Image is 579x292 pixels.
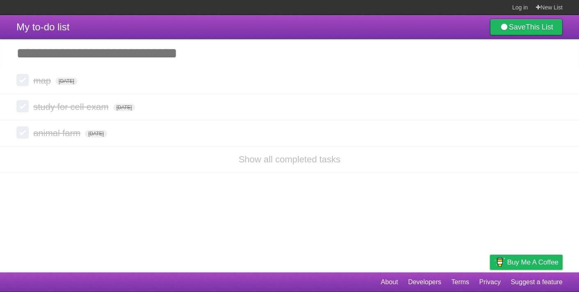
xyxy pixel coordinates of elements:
[33,128,82,138] span: animal farm
[16,21,69,32] span: My to-do list
[507,255,558,269] span: Buy me a coffee
[113,104,135,111] span: [DATE]
[16,100,29,112] label: Done
[494,255,505,269] img: Buy me a coffee
[408,274,441,290] a: Developers
[16,74,29,86] label: Done
[55,78,78,85] span: [DATE]
[33,75,53,86] span: map
[451,274,469,290] a: Terms
[511,274,563,290] a: Suggest a feature
[381,274,398,290] a: About
[490,255,563,270] a: Buy me a coffee
[490,19,563,35] a: SaveThis List
[16,126,29,139] label: Done
[33,102,110,112] span: study for cell exam
[526,23,553,31] b: This List
[238,154,340,164] a: Show all completed tasks
[85,130,107,137] span: [DATE]
[479,274,501,290] a: Privacy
